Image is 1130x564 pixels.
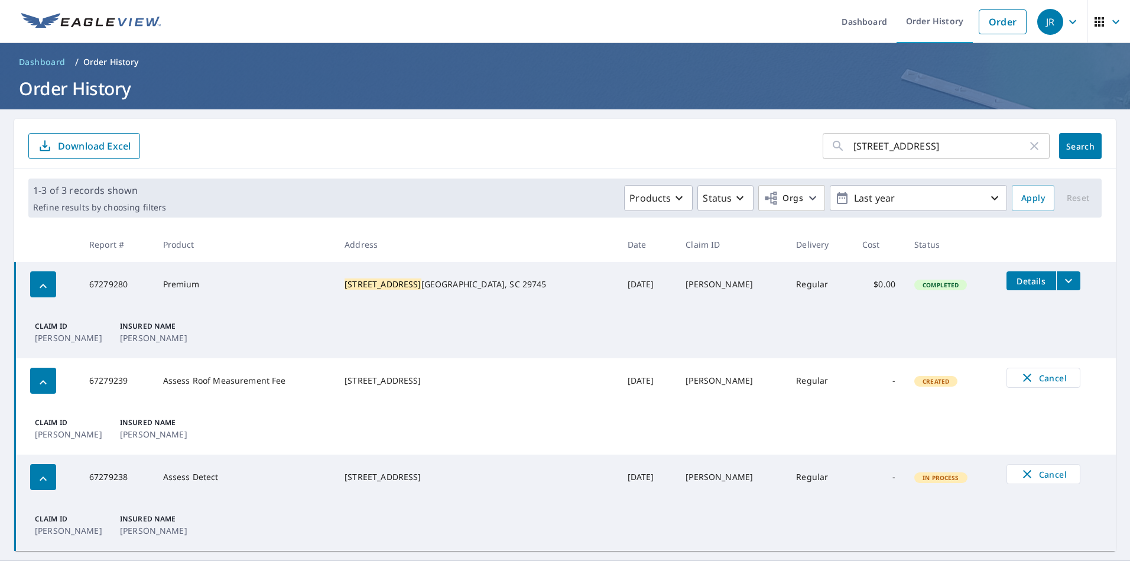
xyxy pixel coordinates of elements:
[35,332,106,344] p: [PERSON_NAME]
[14,76,1116,101] h1: Order History
[618,358,677,403] td: [DATE]
[905,227,997,262] th: Status
[35,321,106,332] p: Claim ID
[120,321,191,332] p: Insured Name
[1006,271,1056,290] button: detailsBtn-67279280
[915,281,966,289] span: Completed
[676,455,787,500] td: [PERSON_NAME]
[33,183,166,197] p: 1-3 of 3 records shown
[1006,368,1080,388] button: Cancel
[120,514,191,524] p: Insured Name
[75,55,79,69] li: /
[35,428,106,440] p: [PERSON_NAME]
[1019,371,1068,385] span: Cancel
[154,455,336,500] td: Assess Detect
[618,227,677,262] th: Date
[35,524,106,537] p: [PERSON_NAME]
[1014,275,1049,287] span: Details
[154,358,336,403] td: Assess Roof Measurement Fee
[33,202,166,213] p: Refine results by choosing filters
[58,140,131,153] p: Download Excel
[345,471,609,483] div: [STREET_ADDRESS]
[618,262,677,307] td: [DATE]
[1037,9,1063,35] div: JR
[853,455,905,500] td: -
[853,129,1027,163] input: Address, Report #, Claim ID, etc.
[14,53,1116,72] nav: breadcrumb
[28,133,140,159] button: Download Excel
[1012,185,1054,211] button: Apply
[19,56,66,68] span: Dashboard
[80,358,154,403] td: 67279239
[335,227,618,262] th: Address
[849,188,988,209] p: Last year
[830,185,1007,211] button: Last year
[120,524,191,537] p: [PERSON_NAME]
[629,191,671,205] p: Products
[676,262,787,307] td: [PERSON_NAME]
[345,278,421,290] mark: [STREET_ADDRESS]
[35,514,106,524] p: Claim ID
[915,377,956,385] span: Created
[676,227,787,262] th: Claim ID
[14,53,70,72] a: Dashboard
[120,428,191,440] p: [PERSON_NAME]
[154,262,336,307] td: Premium
[120,332,191,344] p: [PERSON_NAME]
[80,455,154,500] td: 67279238
[120,417,191,428] p: Insured Name
[154,227,336,262] th: Product
[853,227,905,262] th: Cost
[345,278,609,290] div: [GEOGRAPHIC_DATA], SC 29745
[787,262,853,307] td: Regular
[1019,467,1068,481] span: Cancel
[35,417,106,428] p: Claim ID
[83,56,139,68] p: Order History
[618,455,677,500] td: [DATE]
[703,191,732,205] p: Status
[787,455,853,500] td: Regular
[764,191,803,206] span: Orgs
[758,185,825,211] button: Orgs
[1056,271,1080,290] button: filesDropdownBtn-67279280
[787,227,853,262] th: Delivery
[697,185,754,211] button: Status
[80,227,154,262] th: Report #
[979,9,1027,34] a: Order
[1069,141,1092,152] span: Search
[624,185,693,211] button: Products
[915,474,966,482] span: In Process
[345,375,609,387] div: [STREET_ADDRESS]
[1021,191,1045,206] span: Apply
[787,358,853,403] td: Regular
[853,262,905,307] td: $0.00
[676,358,787,403] td: [PERSON_NAME]
[1006,464,1080,484] button: Cancel
[80,262,154,307] td: 67279280
[853,358,905,403] td: -
[1059,133,1102,159] button: Search
[21,13,161,31] img: EV Logo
